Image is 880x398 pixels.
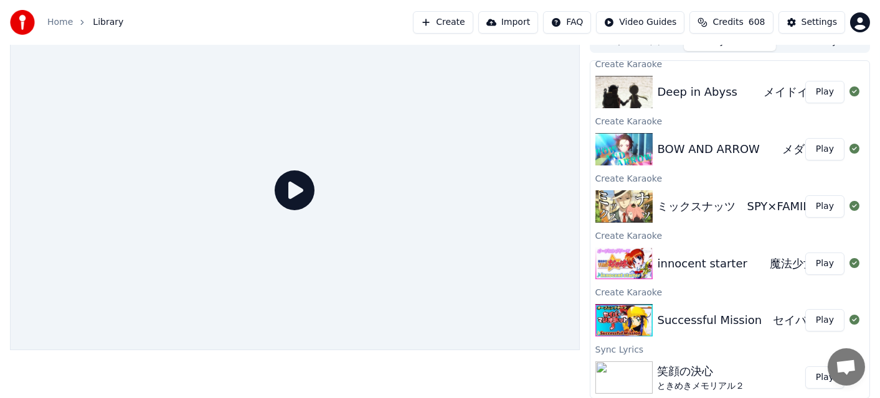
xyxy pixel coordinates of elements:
[689,11,773,34] button: Credits608
[478,11,538,34] button: Import
[590,228,869,243] div: Create Karaoke
[805,366,845,389] button: Play
[658,198,815,215] div: ミックスナッツ SPY×FAMILY
[658,83,853,101] div: Deep in Abyss メイドインアビス
[658,141,838,158] div: BOW AND ARROW メダリスト
[658,380,745,392] div: ときめきメモリアル２
[749,16,765,29] span: 608
[658,363,745,380] div: 笑顔の決心
[47,16,123,29] nav: breadcrumb
[590,284,869,299] div: Create Karaoke
[828,348,865,386] a: チャットを開く
[93,16,123,29] span: Library
[10,10,35,35] img: youka
[805,252,845,275] button: Play
[805,138,845,160] button: Play
[805,195,845,218] button: Play
[590,341,869,356] div: Sync Lyrics
[805,81,845,103] button: Play
[778,11,845,34] button: Settings
[47,16,73,29] a: Home
[596,11,684,34] button: Video Guides
[590,170,869,185] div: Create Karaoke
[413,11,473,34] button: Create
[805,309,845,331] button: Play
[802,16,837,29] div: Settings
[712,16,743,29] span: Credits
[590,56,869,71] div: Create Karaoke
[543,11,591,34] button: FAQ
[590,113,869,128] div: Create Karaoke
